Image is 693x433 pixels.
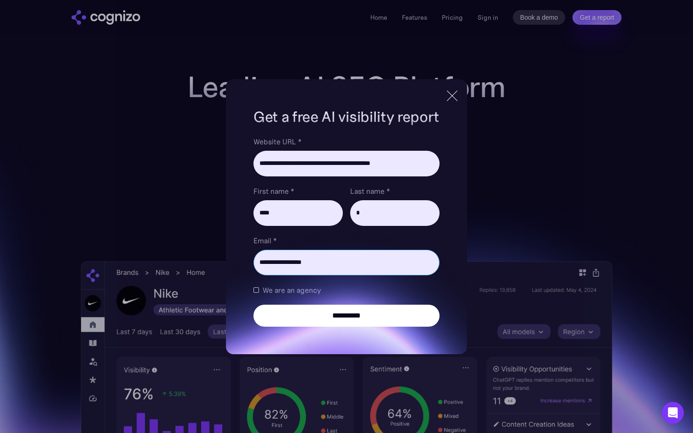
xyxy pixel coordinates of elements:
form: Brand Report Form [253,136,440,327]
div: Open Intercom Messenger [662,402,684,424]
label: Website URL * [253,136,440,147]
label: Last name * [350,186,440,197]
span: We are an agency [263,285,321,296]
label: First name * [253,186,343,197]
h1: Get a free AI visibility report [253,107,440,127]
label: Email * [253,235,440,246]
